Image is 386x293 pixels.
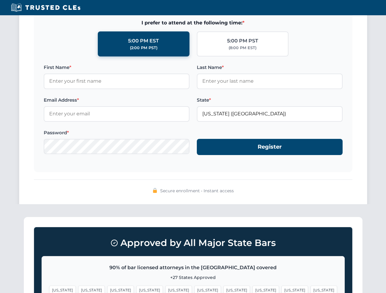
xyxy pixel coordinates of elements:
[128,37,159,45] div: 5:00 PM EST
[153,188,157,193] img: 🔒
[197,139,343,155] button: Register
[197,74,343,89] input: Enter your last name
[42,235,345,251] h3: Approved by All Major State Bars
[49,264,337,272] p: 90% of bar licensed attorneys in the [GEOGRAPHIC_DATA] covered
[44,19,343,27] span: I prefer to attend at the following time:
[227,37,258,45] div: 5:00 PM PST
[44,74,189,89] input: Enter your first name
[44,96,189,104] label: Email Address
[229,45,256,51] div: (8:00 PM EST)
[197,64,343,71] label: Last Name
[9,3,82,12] img: Trusted CLEs
[49,274,337,281] p: +27 States Approved
[44,129,189,136] label: Password
[130,45,157,51] div: (2:00 PM PST)
[197,106,343,121] input: Florida (FL)
[197,96,343,104] label: State
[160,187,234,194] span: Secure enrollment • Instant access
[44,64,189,71] label: First Name
[44,106,189,121] input: Enter your email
